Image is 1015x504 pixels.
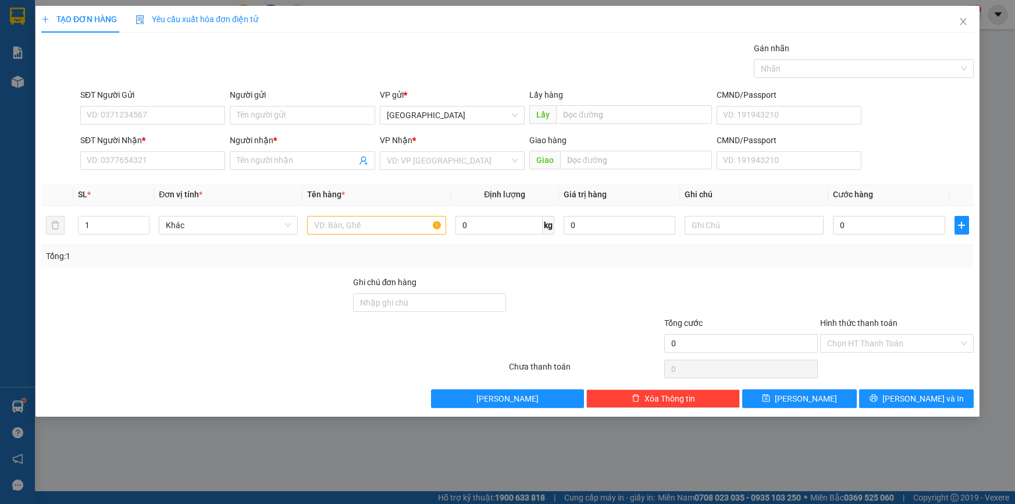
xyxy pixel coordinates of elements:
input: VD: Bàn, Ghế [307,216,446,235]
span: Tổng cước [664,318,703,328]
button: plus [955,216,969,235]
span: close [959,17,968,26]
div: Người nhận [230,134,375,147]
span: Cước hàng [833,190,873,199]
span: user-add [359,156,368,165]
div: Chưa thanh toán [508,360,664,381]
span: VP Nhận [380,136,412,145]
button: delete [46,216,65,235]
span: Xóa Thông tin [644,392,695,405]
span: Định lượng [484,190,525,199]
span: kg [543,216,554,235]
input: Ghi Chú [685,216,824,235]
span: TẠO ĐƠN HÀNG [41,15,117,24]
span: Giao hàng [529,136,567,145]
span: Tên hàng [307,190,345,199]
button: save[PERSON_NAME] [742,389,857,408]
span: [PERSON_NAME] và In [882,392,964,405]
div: SĐT Người Nhận [80,134,225,147]
span: Sài Gòn [387,107,518,124]
span: Giao [529,151,560,169]
span: [PERSON_NAME] [775,392,837,405]
button: deleteXóa Thông tin [586,389,740,408]
div: Tổng: 1 [46,250,392,262]
button: [PERSON_NAME] [431,389,585,408]
img: icon [136,15,145,24]
input: Dọc đường [560,151,712,169]
button: Close [947,6,980,38]
span: printer [870,394,878,403]
label: Hình thức thanh toán [820,318,898,328]
span: Lấy hàng [529,90,563,100]
label: Ghi chú đơn hàng [353,278,417,287]
input: Dọc đường [556,105,712,124]
div: CMND/Passport [717,134,861,147]
span: plus [955,221,968,230]
span: plus [41,15,49,23]
span: [PERSON_NAME] [476,392,539,405]
span: Khác [166,216,291,234]
span: Lấy [529,105,556,124]
input: 0 [564,216,676,235]
div: VP gửi [380,88,525,101]
th: Ghi chú [680,183,828,206]
span: Đơn vị tính [159,190,202,199]
span: save [762,394,770,403]
button: printer[PERSON_NAME] và In [859,389,974,408]
div: SĐT Người Gửi [80,88,225,101]
div: Người gửi [230,88,375,101]
span: Yêu cầu xuất hóa đơn điện tử [136,15,258,24]
input: Ghi chú đơn hàng [353,293,507,312]
div: CMND/Passport [717,88,861,101]
label: Gán nhãn [754,44,789,53]
span: Giá trị hàng [564,190,607,199]
span: delete [632,394,640,403]
span: SL [78,190,87,199]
